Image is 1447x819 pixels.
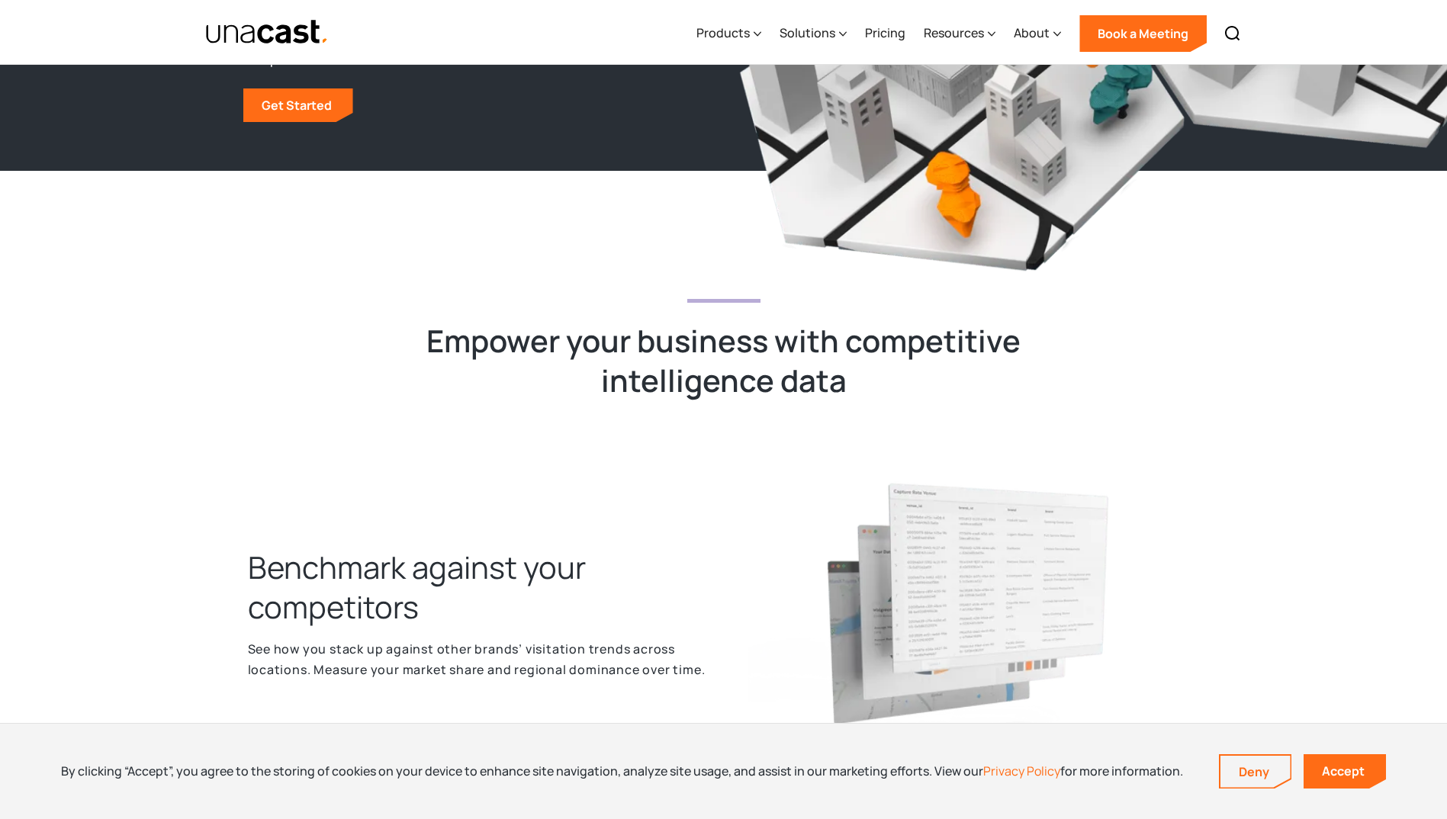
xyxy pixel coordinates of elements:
[865,2,905,65] a: Pricing
[748,443,1194,803] img: Illustration - Rooted in data science
[780,2,847,65] div: Solutions
[696,2,761,65] div: Products
[243,88,353,122] a: Get Started
[61,763,1183,779] div: By clicking “Accept”, you agree to the storing of cookies on your device to enhance site navigati...
[205,19,330,46] img: Unacast text logo
[924,2,995,65] div: Resources
[924,24,984,42] div: Resources
[1014,24,1050,42] div: About
[1224,24,1242,43] img: Search icon
[983,763,1060,779] a: Privacy Policy
[1079,15,1207,52] a: Book a Meeting
[205,19,330,46] a: home
[248,548,706,627] h2: Benchmark against your competitors
[696,24,750,42] div: Products
[1304,754,1386,788] a: Accept
[1014,2,1061,65] div: About
[780,24,835,42] div: Solutions
[248,639,706,679] p: See how you stack up against other brands’ visitation trends across locations. Measure your marke...
[426,321,1021,400] h2: Empower your business with competitive intelligence data
[1220,756,1291,788] a: Deny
